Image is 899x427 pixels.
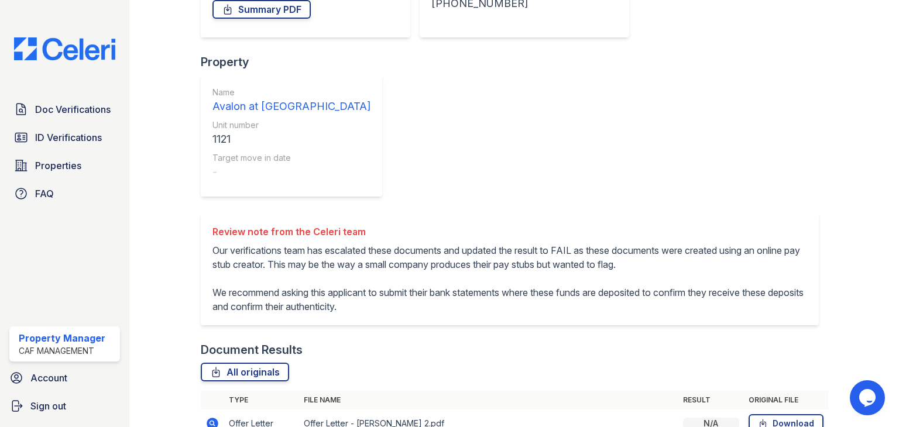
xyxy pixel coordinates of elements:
[35,187,54,201] span: FAQ
[9,154,120,177] a: Properties
[212,225,807,239] div: Review note from the Celeri team
[201,363,289,381] a: All originals
[35,130,102,144] span: ID Verifications
[35,102,111,116] span: Doc Verifications
[201,342,303,358] div: Document Results
[30,399,66,413] span: Sign out
[299,391,678,409] th: File name
[212,243,807,314] p: Our verifications team has escalated these documents and updated the result to FAIL as these docu...
[9,126,120,149] a: ID Verifications
[30,371,67,385] span: Account
[35,159,81,173] span: Properties
[5,366,125,390] a: Account
[850,380,887,415] iframe: chat widget
[224,391,299,409] th: Type
[5,394,125,418] a: Sign out
[212,87,370,115] a: Name Avalon at [GEOGRAPHIC_DATA]
[19,331,105,345] div: Property Manager
[744,391,828,409] th: Original file
[212,152,370,164] div: Target move in date
[212,98,370,115] div: Avalon at [GEOGRAPHIC_DATA]
[201,54,392,70] div: Property
[678,391,744,409] th: Result
[212,119,370,131] div: Unit number
[212,131,370,147] div: 1121
[9,182,120,205] a: FAQ
[9,98,120,121] a: Doc Verifications
[5,37,125,60] img: CE_Logo_Blue-a8612792a0a2168367f1c8372b55b34899dd931a85d93a1a3d3e32e68fde9ad4.png
[212,87,370,98] div: Name
[212,164,370,180] div: -
[19,345,105,357] div: CAF Management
